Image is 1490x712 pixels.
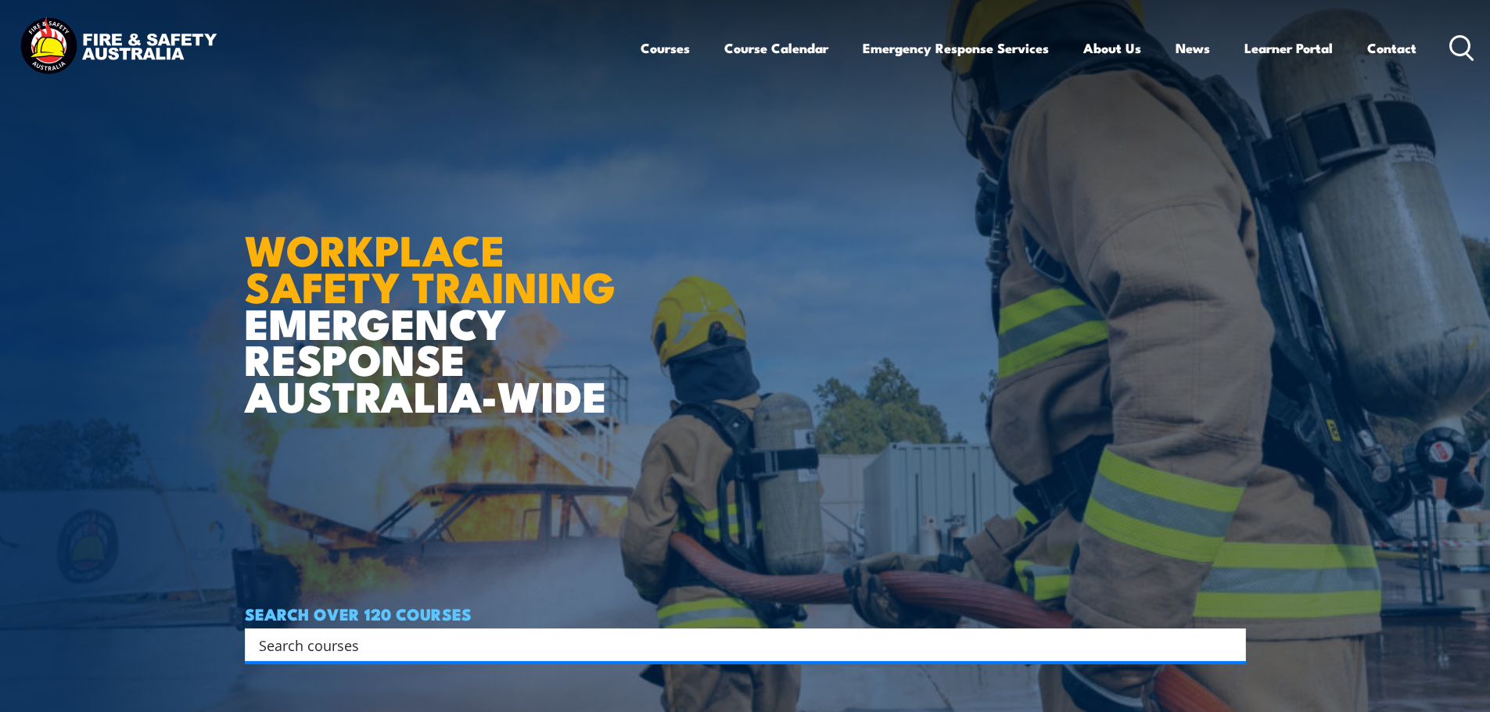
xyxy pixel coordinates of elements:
[262,634,1215,656] form: Search form
[1244,27,1333,69] a: Learner Portal
[1083,27,1141,69] a: About Us
[863,27,1049,69] a: Emergency Response Services
[1367,27,1416,69] a: Contact
[1176,27,1210,69] a: News
[1219,634,1240,656] button: Search magnifier button
[641,27,690,69] a: Courses
[245,216,616,317] strong: WORKPLACE SAFETY TRAINING
[245,191,627,413] h1: EMERGENCY RESPONSE AUSTRALIA-WIDE
[724,27,828,69] a: Course Calendar
[245,605,1246,622] h4: SEARCH OVER 120 COURSES
[259,633,1212,657] input: Search input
